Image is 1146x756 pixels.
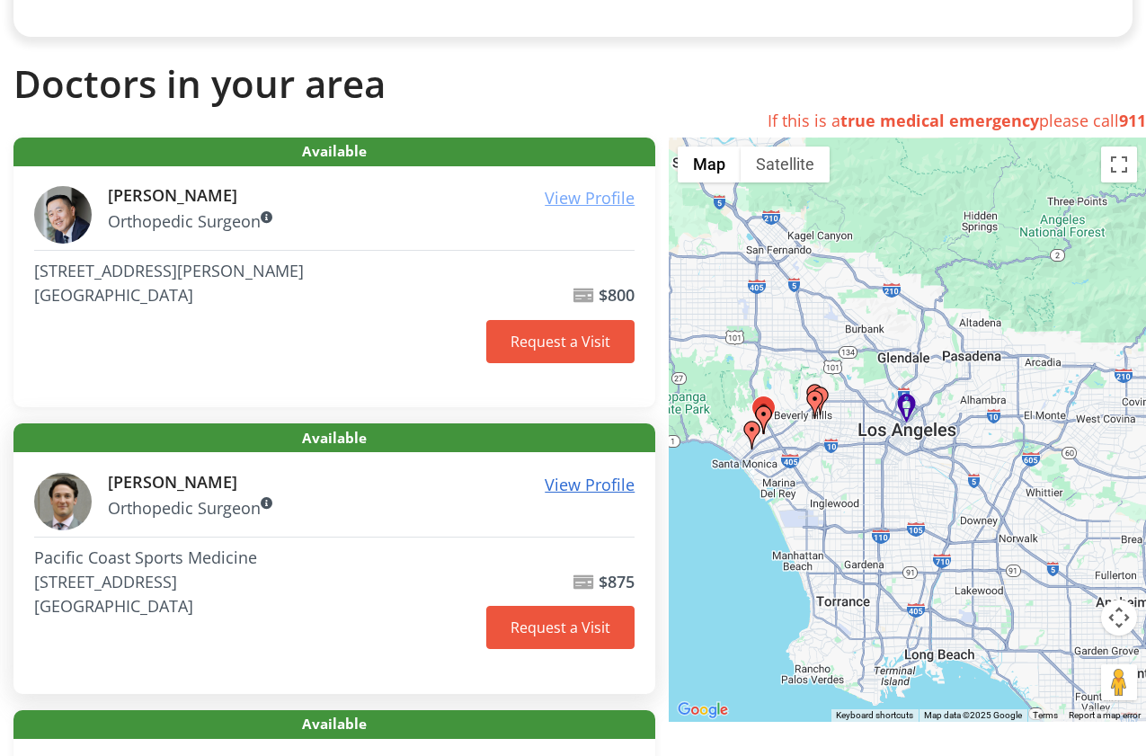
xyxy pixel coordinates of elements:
[1069,710,1141,720] a: Report a map error
[13,423,655,452] span: Available
[108,496,635,520] p: Orthopedic Surgeon
[13,710,655,739] span: Available
[599,284,635,306] b: $800
[34,546,479,618] address: Pacific Coast Sports Medicine [STREET_ADDRESS] [GEOGRAPHIC_DATA]
[1101,664,1137,700] button: Drag Pegman onto the map to open Street View
[768,110,1146,131] span: If this is a please call
[545,473,635,497] a: View Profile
[924,710,1022,720] span: Map data ©2025 Google
[108,209,635,234] p: Orthopedic Surgeon
[545,186,635,210] a: View Profile
[840,110,1039,131] strong: true medical emergency
[678,147,741,182] button: Show street map
[836,709,913,722] button: Keyboard shortcuts
[13,61,1133,106] h2: Doctors in your area
[13,138,655,166] span: Available
[486,320,635,363] a: Request a Visit
[1101,147,1137,182] button: Toggle fullscreen view
[741,147,830,182] button: Show satellite imagery
[108,473,635,493] h6: [PERSON_NAME]
[545,474,635,495] u: View Profile
[1033,710,1058,720] a: Terms
[1119,110,1146,131] strong: 911
[1101,600,1137,636] button: Map camera controls
[34,259,479,307] address: [STREET_ADDRESS][PERSON_NAME] [GEOGRAPHIC_DATA]
[486,606,635,649] a: Request a Visit
[673,698,733,722] img: Google
[34,186,92,244] img: ROBERT
[673,698,733,722] a: Open this area in Google Maps (opens a new window)
[599,571,635,592] b: $875
[34,473,92,530] img: Jonathan H.
[108,186,635,206] h6: [PERSON_NAME]
[545,187,635,209] u: View Profile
